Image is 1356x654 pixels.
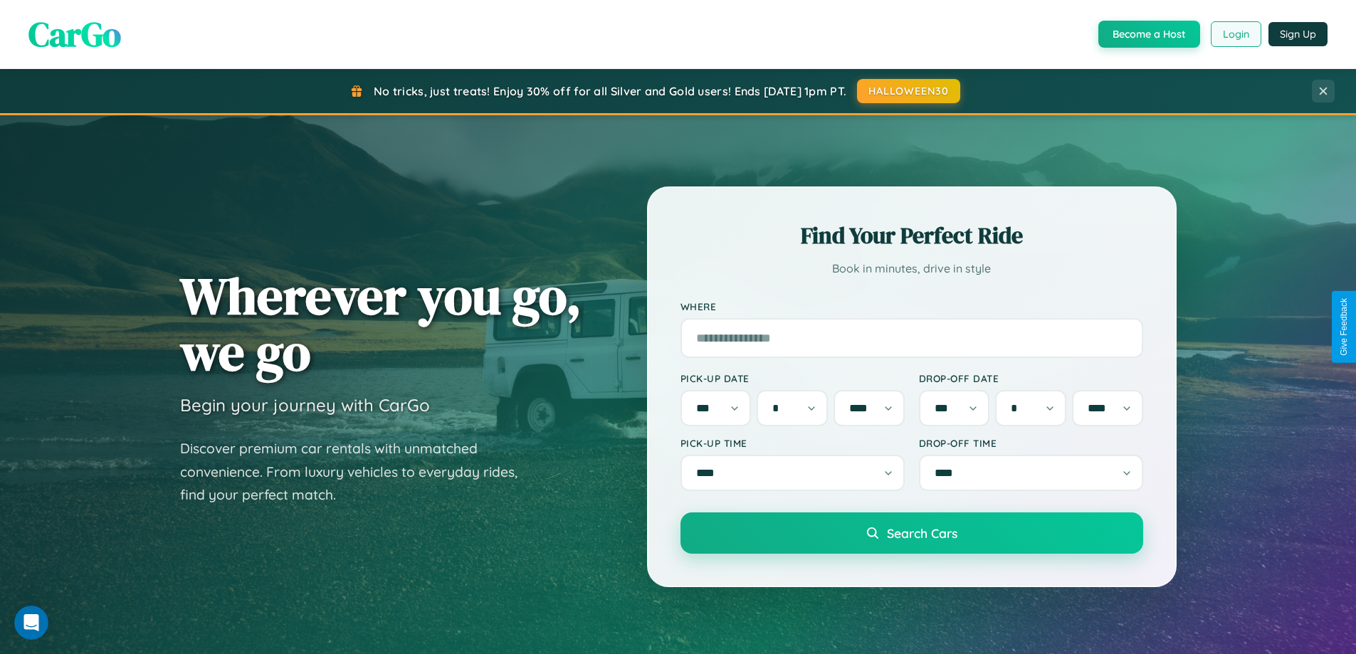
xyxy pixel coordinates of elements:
[1211,21,1261,47] button: Login
[28,11,121,58] span: CarGo
[180,437,536,507] p: Discover premium car rentals with unmatched convenience. From luxury vehicles to everyday rides, ...
[680,512,1143,554] button: Search Cars
[919,437,1143,449] label: Drop-off Time
[680,258,1143,279] p: Book in minutes, drive in style
[919,372,1143,384] label: Drop-off Date
[14,606,48,640] iframe: Intercom live chat
[680,300,1143,312] label: Where
[1339,298,1349,356] div: Give Feedback
[680,372,905,384] label: Pick-up Date
[680,220,1143,251] h2: Find Your Perfect Ride
[180,268,582,380] h1: Wherever you go, we go
[857,79,960,103] button: HALLOWEEN30
[680,437,905,449] label: Pick-up Time
[887,525,957,541] span: Search Cars
[1268,22,1328,46] button: Sign Up
[180,394,430,416] h3: Begin your journey with CarGo
[1098,21,1200,48] button: Become a Host
[374,84,846,98] span: No tricks, just treats! Enjoy 30% off for all Silver and Gold users! Ends [DATE] 1pm PT.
